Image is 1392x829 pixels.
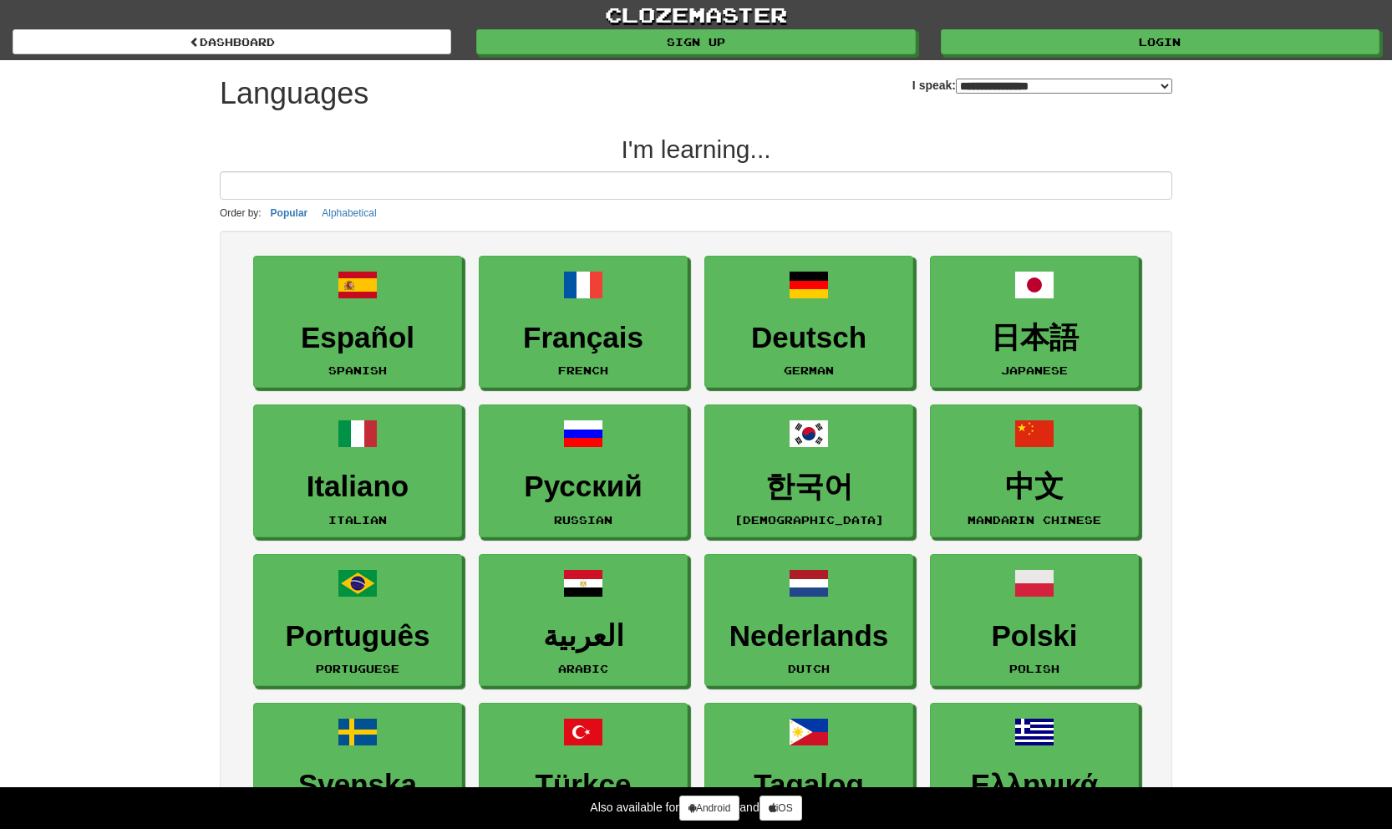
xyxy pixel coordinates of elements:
[704,256,913,389] a: DeutschGerman
[558,364,608,376] small: French
[488,470,678,503] h3: Русский
[479,256,688,389] a: FrançaisFrench
[262,620,453,653] h3: Português
[253,256,462,389] a: EspañolSpanish
[328,514,387,526] small: Italian
[488,322,678,354] h3: Français
[253,554,462,687] a: PortuguêsPortuguese
[13,29,451,54] a: dashboard
[266,204,313,222] button: Popular
[558,663,608,674] small: Arabic
[912,77,1172,94] label: I speak:
[679,796,739,821] a: Android
[956,79,1172,94] select: I speak:
[714,620,904,653] h3: Nederlands
[328,364,387,376] small: Spanish
[316,663,399,674] small: Portuguese
[488,620,678,653] h3: العربية
[939,620,1130,653] h3: Polski
[941,29,1379,54] a: Login
[479,554,688,687] a: العربيةArabic
[262,769,453,801] h3: Svenska
[1009,663,1059,674] small: Polish
[220,77,368,110] h1: Languages
[930,554,1139,687] a: PolskiPolish
[968,514,1101,526] small: Mandarin Chinese
[930,404,1139,537] a: 中文Mandarin Chinese
[939,769,1130,801] h3: Ελληνικά
[939,322,1130,354] h3: 日本語
[253,404,462,537] a: ItalianoItalian
[760,796,802,821] a: iOS
[220,207,262,219] small: Order by:
[704,554,913,687] a: NederlandsDutch
[220,135,1172,163] h2: I'm learning...
[930,256,1139,389] a: 日本語Japanese
[734,514,884,526] small: [DEMOGRAPHIC_DATA]
[262,322,453,354] h3: Español
[704,404,913,537] a: 한국어[DEMOGRAPHIC_DATA]
[317,204,381,222] button: Alphabetical
[479,404,688,537] a: РусскийRussian
[1001,364,1068,376] small: Japanese
[714,322,904,354] h3: Deutsch
[488,769,678,801] h3: Türkçe
[262,470,453,503] h3: Italiano
[476,29,915,54] a: Sign up
[714,470,904,503] h3: 한국어
[784,364,834,376] small: German
[554,514,612,526] small: Russian
[939,470,1130,503] h3: 中文
[714,769,904,801] h3: Tagalog
[788,663,830,674] small: Dutch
